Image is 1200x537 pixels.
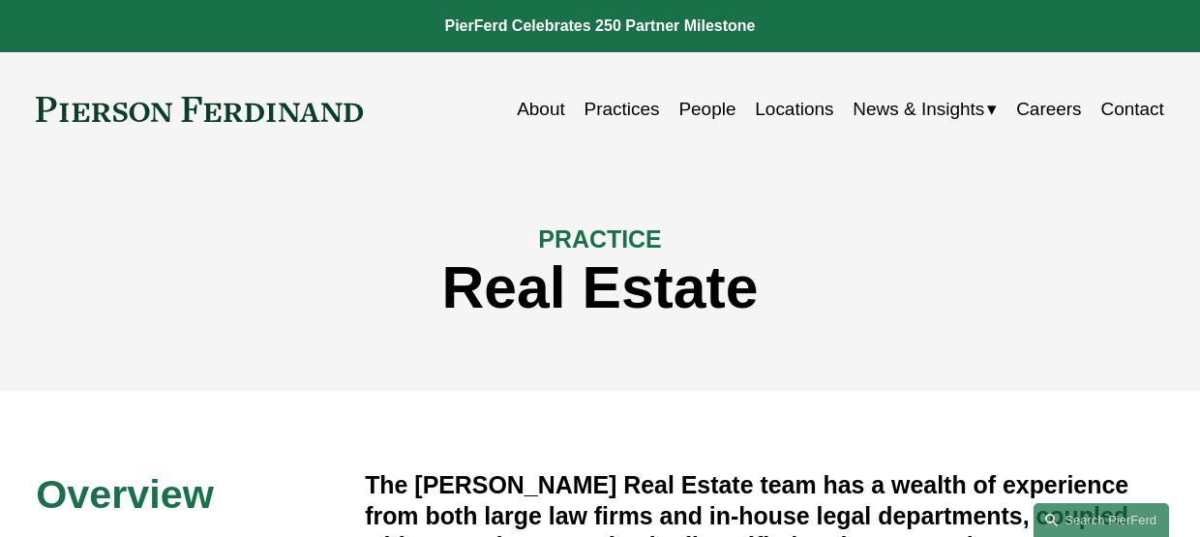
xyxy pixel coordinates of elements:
[517,91,565,128] a: About
[678,91,735,128] a: People
[853,93,984,126] span: News & Insights
[36,472,214,517] span: Overview
[1034,503,1169,537] a: Search this site
[853,91,997,128] a: folder dropdown
[36,254,1164,321] h1: Real Estate
[755,91,833,128] a: Locations
[1100,91,1163,128] a: Contact
[585,91,660,128] a: Practices
[1016,91,1081,128] a: Careers
[538,225,661,253] span: PRACTICE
